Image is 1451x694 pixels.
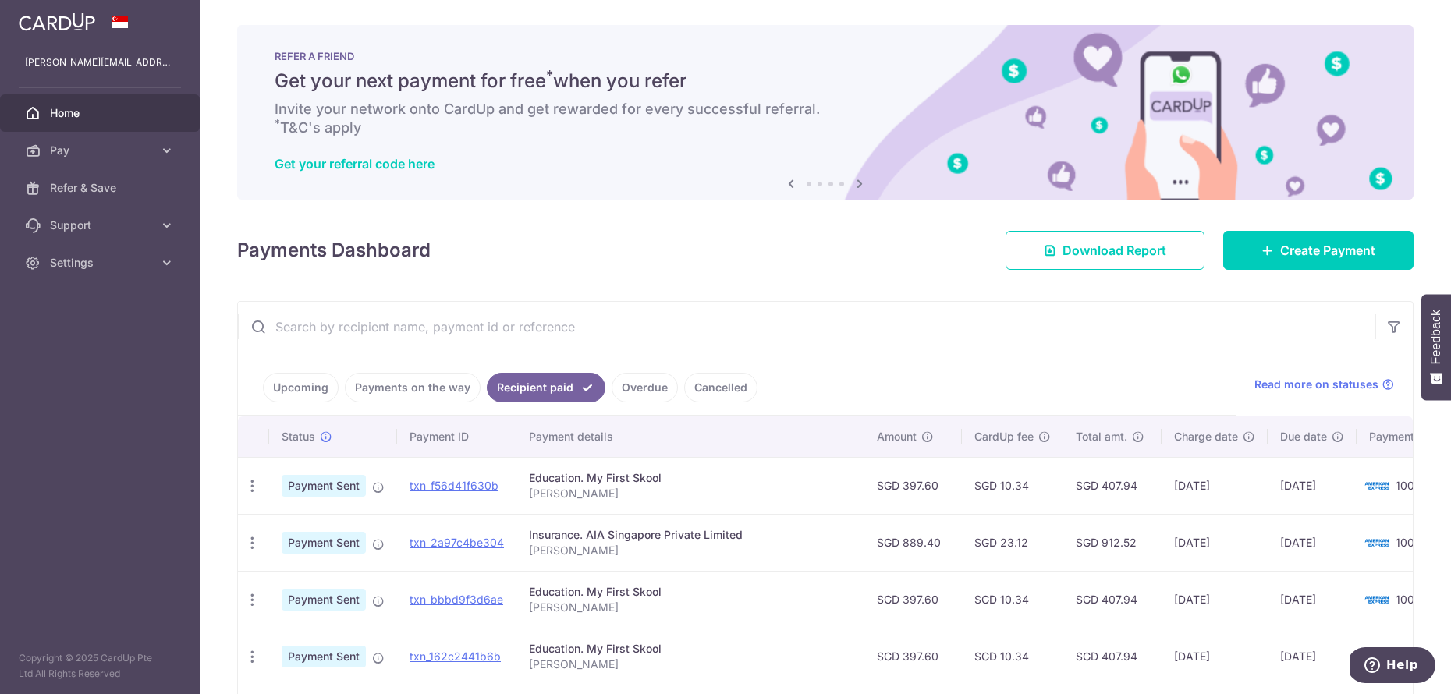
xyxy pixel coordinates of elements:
span: 1002 [1396,479,1421,492]
span: Amount [877,429,917,444]
a: txn_162c2441b6b [410,650,501,663]
img: CardUp [19,12,95,31]
span: Total amt. [1076,429,1127,444]
a: Get your referral code here [275,156,435,172]
span: 1002 [1396,593,1421,606]
td: SGD 407.94 [1063,571,1162,628]
td: SGD 397.60 [864,628,962,685]
span: Charge date [1174,429,1238,444]
th: Payment ID [397,416,516,457]
p: [PERSON_NAME] [529,486,852,501]
td: SGD 10.34 [962,571,1063,628]
h4: Payments Dashboard [237,236,431,264]
td: [DATE] [1162,514,1268,571]
td: [DATE] [1162,628,1268,685]
img: RAF banner [237,25,1414,200]
td: [DATE] [1162,571,1268,628]
span: Payment Sent [282,589,366,611]
h5: Get your next payment for free when you refer [275,69,1376,94]
span: Status [282,429,315,444]
td: SGD 889.40 [864,514,962,571]
span: Refer & Save [50,180,153,196]
p: [PERSON_NAME] [529,543,852,558]
button: Feedback - Show survey [1421,294,1451,400]
td: SGD 397.60 [864,571,962,628]
a: Recipient paid [487,373,605,402]
a: Read more on statuses [1254,377,1394,392]
span: Home [50,105,153,121]
td: [DATE] [1162,457,1268,514]
td: SGD 10.34 [962,628,1063,685]
td: [DATE] [1268,628,1357,685]
td: [DATE] [1268,457,1357,514]
td: SGD 23.12 [962,514,1063,571]
p: [PERSON_NAME] [529,600,852,615]
a: txn_2a97c4be304 [410,536,504,549]
h6: Invite your network onto CardUp and get rewarded for every successful referral. T&C's apply [275,100,1376,137]
span: Feedback [1429,310,1443,364]
div: Insurance. AIA Singapore Private Limited [529,527,852,543]
td: SGD 407.94 [1063,628,1162,685]
th: Payment details [516,416,864,457]
input: Search by recipient name, payment id or reference [238,302,1375,352]
div: Education. My First Skool [529,470,852,486]
td: SGD 407.94 [1063,457,1162,514]
span: Settings [50,255,153,271]
td: [DATE] [1268,571,1357,628]
a: Overdue [612,373,678,402]
span: Payment Sent [282,532,366,554]
img: Bank Card [1361,533,1392,552]
a: txn_f56d41f630b [410,479,498,492]
img: Bank Card [1361,476,1392,495]
span: Payment Sent [282,646,366,667]
a: Download Report [1006,231,1204,270]
a: Cancelled [684,373,757,402]
td: SGD 912.52 [1063,514,1162,571]
span: Read more on statuses [1254,377,1378,392]
img: Bank Card [1361,590,1392,609]
td: SGD 397.60 [864,457,962,514]
p: [PERSON_NAME][EMAIL_ADDRESS][DOMAIN_NAME] [25,55,175,70]
a: Payments on the way [345,373,481,402]
span: Due date [1280,429,1327,444]
td: [DATE] [1268,514,1357,571]
td: SGD 10.34 [962,457,1063,514]
a: Create Payment [1223,231,1414,270]
span: Download Report [1063,241,1166,260]
a: Upcoming [263,373,339,402]
span: Support [50,218,153,233]
span: Payment Sent [282,475,366,497]
div: Education. My First Skool [529,584,852,600]
span: Create Payment [1280,241,1375,260]
span: CardUp fee [974,429,1034,444]
p: REFER A FRIEND [275,50,1376,62]
a: txn_bbbd9f3d6ae [410,593,503,606]
span: 1002 [1396,536,1421,549]
div: Education. My First Skool [529,641,852,657]
p: [PERSON_NAME] [529,657,852,672]
span: Pay [50,143,153,158]
iframe: Opens a widget where you can find more information [1350,647,1435,686]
